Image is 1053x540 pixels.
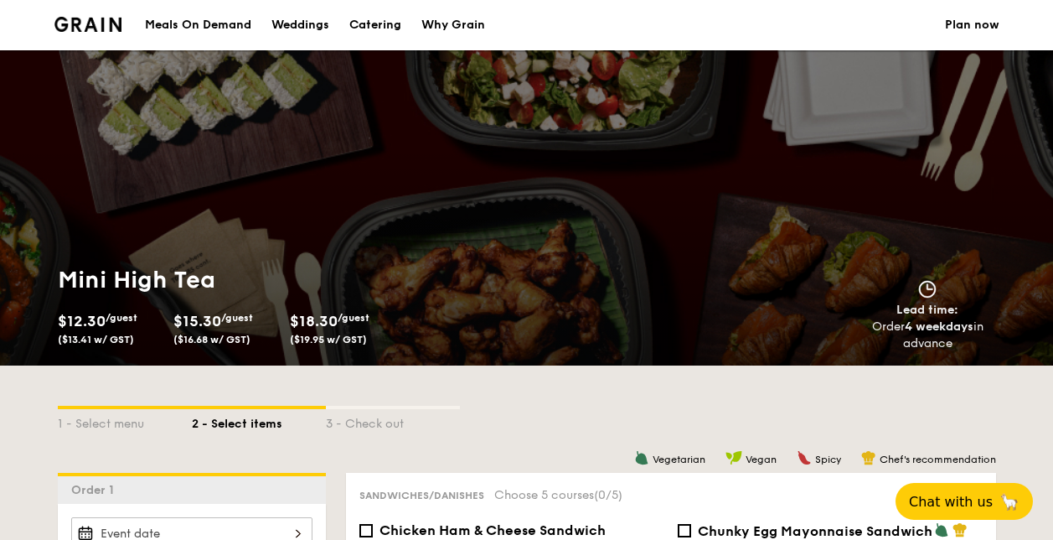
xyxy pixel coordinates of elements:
img: icon-vegan.f8ff3823.svg [725,450,742,465]
img: icon-chef-hat.a58ddaea.svg [952,522,968,537]
div: Order in advance [853,319,1003,352]
span: Chicken Ham & Cheese Sandwich [379,522,606,538]
span: $15.30 [173,312,221,330]
span: Vegetarian [653,454,705,465]
img: icon-chef-hat.a58ddaea.svg [861,450,876,465]
div: 3 - Check out [326,409,460,433]
span: Chunky Egg Mayonnaise Sandwich [698,523,932,539]
span: $18.30 [290,312,338,330]
img: icon-vegetarian.fe4039eb.svg [934,522,949,537]
img: icon-vegetarian.fe4039eb.svg [634,450,649,465]
span: /guest [106,312,137,324]
a: Logotype [54,17,122,32]
span: Vegan [746,454,777,465]
img: icon-clock.2db775ea.svg [915,280,940,299]
span: Chef's recommendation [880,454,996,465]
input: Chunky Egg Mayonnaise Sandwich[PERSON_NAME], mayonnaise, chunky egg spread [678,524,691,537]
span: 🦙 [999,492,1019,511]
h1: Mini High Tea [58,265,520,295]
span: Sandwiches/Danishes [359,490,484,501]
span: /guest [221,312,253,324]
span: Lead time: [896,303,958,317]
input: Chicken Ham & Cheese Sandwichcharcoal bread, chicken ham, sliced cheese [359,524,373,537]
button: Chat with us🦙 [896,483,1033,520]
span: (0/5) [594,488,622,502]
span: ($16.68 w/ GST) [173,334,250,345]
span: ($19.95 w/ GST) [290,334,367,345]
div: 1 - Select menu [58,409,192,433]
img: icon-spicy.37a8142b.svg [797,450,812,465]
span: ($13.41 w/ GST) [58,334,134,345]
strong: 4 weekdays [905,319,973,334]
img: Grain [54,17,122,32]
span: Chat with us [909,494,993,510]
span: Spicy [815,454,841,465]
span: $12.30 [58,312,106,330]
span: Order 1 [71,483,121,497]
div: 2 - Select items [192,409,326,433]
span: /guest [338,312,369,324]
span: Choose 5 courses [494,488,622,502]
